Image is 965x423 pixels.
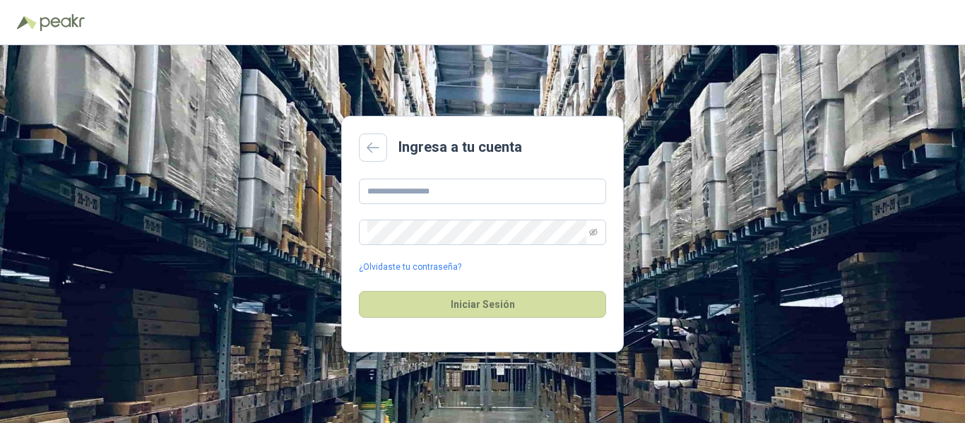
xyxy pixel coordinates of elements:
span: eye-invisible [589,228,598,237]
a: ¿Olvidaste tu contraseña? [359,261,461,274]
button: Iniciar Sesión [359,291,606,318]
h2: Ingresa a tu cuenta [398,136,522,158]
img: Logo [17,16,37,30]
img: Peakr [40,14,85,31]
